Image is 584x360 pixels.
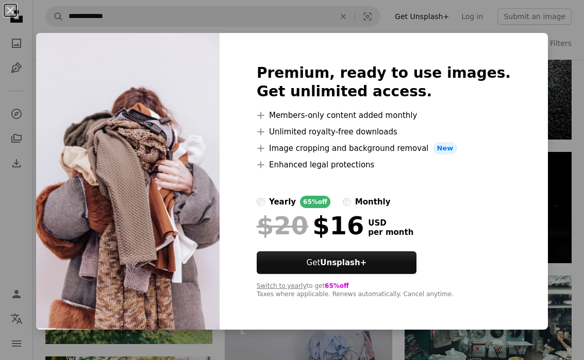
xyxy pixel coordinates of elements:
[433,142,458,155] span: New
[257,212,364,239] div: $16
[257,126,511,138] li: Unlimited royalty-free downloads
[257,198,265,206] input: yearly65%off
[257,282,511,299] div: to get Taxes where applicable. Renews automatically. Cancel anytime.
[257,282,307,290] button: Switch to yearly
[36,33,220,330] img: premium_photo-1674718917261-108fa6d346d1
[325,282,349,289] span: 65% off
[257,159,511,171] li: Enhanced legal protections
[368,218,413,228] span: USD
[257,109,511,122] li: Members-only content added monthly
[257,142,511,155] li: Image cropping and background removal
[368,228,413,237] span: per month
[320,258,366,267] strong: Unsplash+
[300,196,330,208] div: 65% off
[343,198,351,206] input: monthly
[355,196,391,208] div: monthly
[257,212,308,239] span: $20
[257,64,511,101] h2: Premium, ready to use images. Get unlimited access.
[257,251,416,274] button: GetUnsplash+
[269,196,296,208] div: yearly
